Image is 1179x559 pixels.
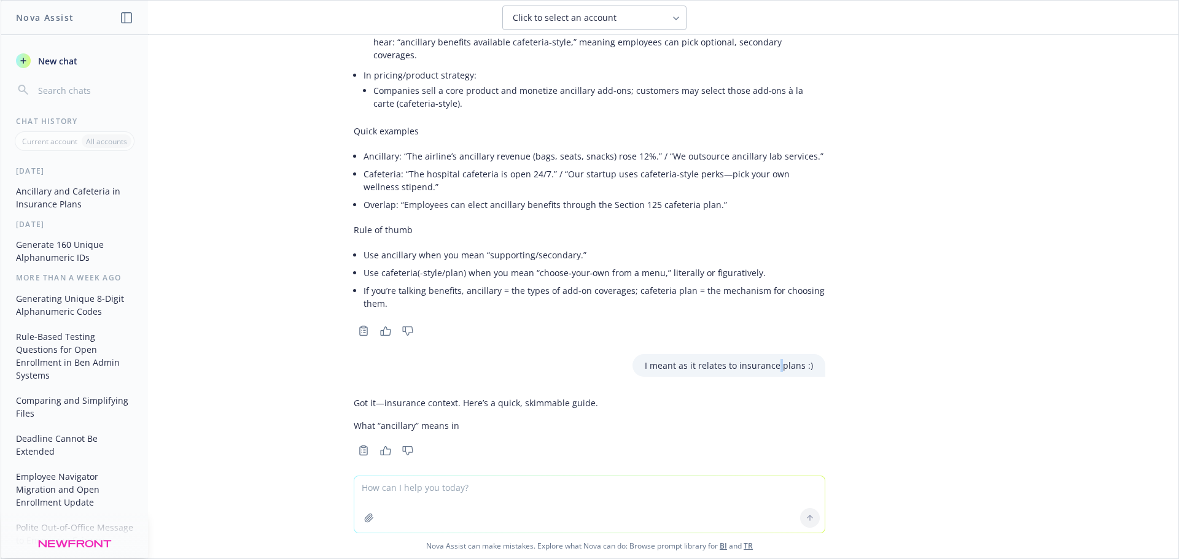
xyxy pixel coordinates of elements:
p: Got it—insurance context. Here’s a quick, skimmable guide. [354,396,598,409]
button: Deadline Cannot Be Extended [11,428,138,461]
span: Click to select an account [513,12,617,24]
svg: Copy to clipboard [358,445,369,456]
p: All accounts [86,136,127,147]
button: Comparing and Simplifying Files [11,390,138,423]
button: Generating Unique 8-Digit Alphanumeric Codes [11,288,138,322]
li: Use cafeteria(-style/plan) when you mean “choose‑your‑own from a menu,” literally or figuratively. [364,264,825,282]
a: TR [744,541,753,551]
h1: Nova Assist [16,11,74,24]
svg: Copy to clipboard [358,325,369,336]
button: Ancillary and Cafeteria in Insurance Plans [11,181,138,214]
p: Current account [22,136,77,147]
li: Overlap: “Employees can elect ancillary benefits through the Section 125 cafeteria plan.” [364,196,825,214]
p: Quick examples [354,125,825,137]
button: Thumbs down [398,322,418,339]
li: In employee benefits: [364,5,825,66]
div: More than a week ago [1,272,148,283]
div: Chat History [1,116,148,126]
input: Search chats [36,82,133,99]
li: Use ancillary when you mean “supporting/secondary.” [364,246,825,264]
p: I meant as it relates to insurance plans :) [645,359,813,372]
p: What “ancillary” means in [354,419,598,432]
button: Click to select an account [502,6,687,30]
li: Companies sell a core product and monetize ancillary add‑ons; customers may select those add‑ons ... [373,82,825,112]
p: Rule of thumb [354,223,825,236]
li: Ancillary: “The airline’s ancillary revenue (bags, seats, snacks) rose 12%.” / “We outsource anci... [364,147,825,165]
li: Cafeteria: “The hospital cafeteria is open 24/7.” / “Our startup uses cafeteria‑style perks—pick ... [364,165,825,196]
button: Employee Navigator Migration and Open Enrollment Update [11,466,138,512]
li: Ancillary benefits (e.g., dental, vision, life, disability) are commonly offered through a cafete... [373,20,825,64]
li: If you’re talking benefits, ancillary = the types of add‑on coverages; cafeteria plan = the mecha... [364,282,825,312]
button: Rule-Based Testing Questions for Open Enrollment in Ben Admin Systems [11,326,138,385]
span: New chat [36,55,77,67]
div: [DATE] [1,166,148,176]
span: Nova Assist can make mistakes. Explore what Nova can do: Browse prompt library for and [6,533,1173,558]
button: Generate 160 Unique Alphanumeric IDs [11,234,138,268]
div: [DATE] [1,219,148,229]
button: Polite Out-of-Office Message to Encourage Fairness [11,517,138,550]
li: In pricing/product strategy: [364,66,825,115]
a: BI [720,541,727,551]
button: New chat [11,50,138,72]
button: Thumbs down [398,442,418,459]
